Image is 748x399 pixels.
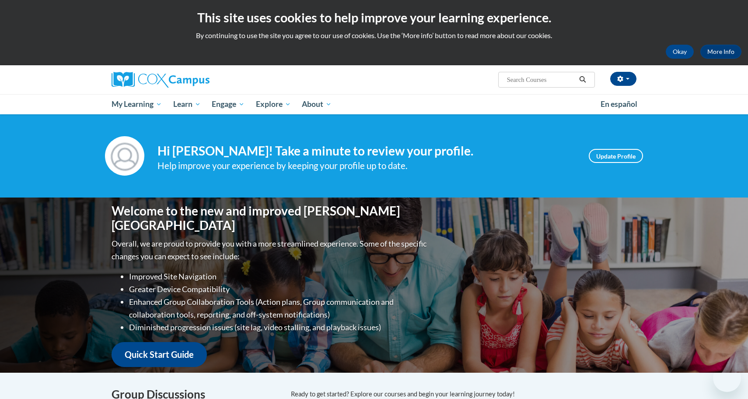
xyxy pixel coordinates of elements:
h1: Welcome to the new and improved [PERSON_NAME][GEOGRAPHIC_DATA] [112,204,429,233]
div: Main menu [98,94,650,114]
button: Account Settings [610,72,636,86]
span: En español [601,99,637,109]
span: Explore [256,99,291,109]
li: Greater Device Compatibility [129,283,429,296]
span: Engage [212,99,245,109]
a: My Learning [106,94,168,114]
img: Profile Image [105,136,144,176]
a: Update Profile [589,149,643,163]
a: Quick Start Guide [112,342,207,367]
h2: This site uses cookies to help improve your learning experience. [7,9,741,26]
a: Learn [168,94,206,114]
a: Cox Campus [112,72,278,88]
span: Learn [173,99,201,109]
a: More Info [700,45,741,59]
a: En español [595,95,643,113]
span: My Learning [112,99,162,109]
button: Okay [666,45,694,59]
p: By continuing to use the site you agree to our use of cookies. Use the ‘More info’ button to read... [7,31,741,40]
img: Cox Campus [112,72,210,88]
a: About [297,94,338,114]
iframe: Button to launch messaging window [713,364,741,392]
a: Engage [206,94,250,114]
p: Overall, we are proud to provide you with a more streamlined experience. Some of the specific cha... [112,237,429,263]
h4: Hi [PERSON_NAME]! Take a minute to review your profile. [157,144,576,159]
li: Diminished progression issues (site lag, video stalling, and playback issues) [129,321,429,334]
li: Improved Site Navigation [129,270,429,283]
button: Search [576,74,589,85]
li: Enhanced Group Collaboration Tools (Action plans, Group communication and collaboration tools, re... [129,296,429,321]
span: About [302,99,332,109]
a: Explore [250,94,297,114]
input: Search Courses [506,74,576,85]
div: Help improve your experience by keeping your profile up to date. [157,159,576,173]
